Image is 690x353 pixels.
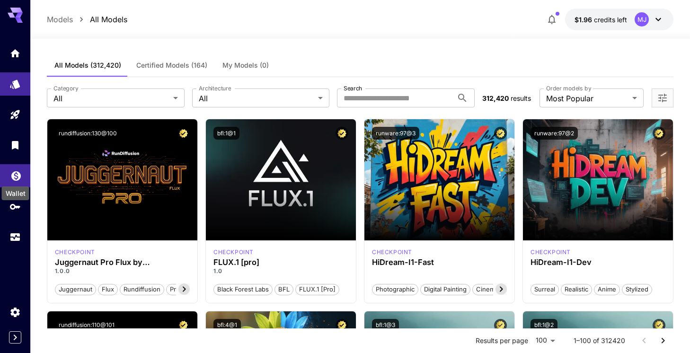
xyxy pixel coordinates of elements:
[47,14,127,25] nav: breadcrumb
[635,12,649,26] div: MJ
[213,248,254,256] div: fluxpro
[213,267,348,275] p: 1.0
[296,285,339,294] span: FLUX.1 [pro]
[120,283,164,295] button: rundiffusion
[531,248,571,256] div: HiDream Dev
[55,283,96,295] button: juggernaut
[55,248,95,256] p: checkpoint
[372,285,418,294] span: Photographic
[9,139,21,151] div: Library
[9,201,21,212] div: API Keys
[476,336,528,345] p: Results per page
[53,84,79,92] label: Category
[55,127,121,140] button: rundiffusion:130@100
[472,283,509,295] button: Cinematic
[594,285,619,294] span: Anime
[295,283,339,295] button: FLUX.1 [pro]
[372,319,399,332] button: bfl:1@3
[372,283,418,295] button: Photographic
[473,285,508,294] span: Cinematic
[531,319,557,332] button: bfl:1@2
[531,285,558,294] span: Surreal
[546,84,591,92] label: Order models by
[372,127,419,140] button: runware:97@3
[653,127,665,140] button: Certified Model – Vetted for best performance and includes a commercial license.
[9,75,21,87] div: Models
[336,127,348,140] button: Certified Model – Vetted for best performance and includes a commercial license.
[213,283,273,295] button: Black Forest Labs
[2,186,29,200] div: Wallet
[575,16,594,24] span: $1.96
[372,258,507,267] h3: HiDream-I1-Fast
[9,109,21,121] div: Playground
[9,306,21,318] div: Settings
[531,127,578,140] button: runware:97@2
[167,285,183,294] span: pro
[274,283,293,295] button: BFL
[213,319,241,332] button: bfl:4@1
[98,283,118,295] button: flux
[55,319,118,332] button: rundiffusion:110@101
[372,248,412,256] p: checkpoint
[10,167,22,179] div: Wallet
[420,283,470,295] button: Digital Painting
[653,319,665,332] button: Certified Model – Vetted for best performance and includes a commercial license.
[344,84,362,92] label: Search
[55,248,95,256] div: FLUX.1 D
[213,248,254,256] p: checkpoint
[55,267,190,275] p: 1.0.0
[9,47,21,59] div: Home
[54,61,121,70] span: All Models (312,420)
[177,127,190,140] button: Certified Model – Vetted for best performance and includes a commercial license.
[511,94,531,102] span: results
[657,92,668,104] button: Open more filters
[574,336,625,345] p: 1–100 of 312420
[177,319,190,332] button: Certified Model – Vetted for best performance and includes a commercial license.
[561,285,592,294] span: Realistic
[222,61,269,70] span: My Models (0)
[531,283,559,295] button: Surreal
[136,61,207,70] span: Certified Models (164)
[494,127,507,140] button: Certified Model – Vetted for best performance and includes a commercial license.
[55,285,96,294] span: juggernaut
[213,258,348,267] h3: FLUX.1 [pro]
[47,14,73,25] a: Models
[654,331,672,350] button: Go to next page
[421,285,470,294] span: Digital Painting
[275,285,293,294] span: BFL
[55,258,190,267] h3: Juggernaut Pro Flux by RunDiffusion
[214,285,272,294] span: Black Forest Labs
[213,127,239,140] button: bfl:1@1
[98,285,117,294] span: flux
[531,248,571,256] p: checkpoint
[622,283,652,295] button: Stylized
[575,15,627,25] div: $1.96
[494,319,507,332] button: Certified Model – Vetted for best performance and includes a commercial license.
[9,231,21,243] div: Usage
[90,14,127,25] a: All Models
[565,9,673,30] button: $1.96MJ
[561,283,592,295] button: Realistic
[622,285,652,294] span: Stylized
[482,94,509,102] span: 312,420
[199,93,315,104] span: All
[546,93,628,104] span: Most Popular
[199,84,231,92] label: Architecture
[120,285,164,294] span: rundiffusion
[532,334,558,347] div: 100
[336,319,348,332] button: Certified Model – Vetted for best performance and includes a commercial license.
[166,283,184,295] button: pro
[594,283,620,295] button: Anime
[53,93,169,104] span: All
[594,16,627,24] span: credits left
[372,248,412,256] div: HiDream Fast
[9,331,21,344] button: Expand sidebar
[531,258,665,267] h3: HiDream-I1-Dev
